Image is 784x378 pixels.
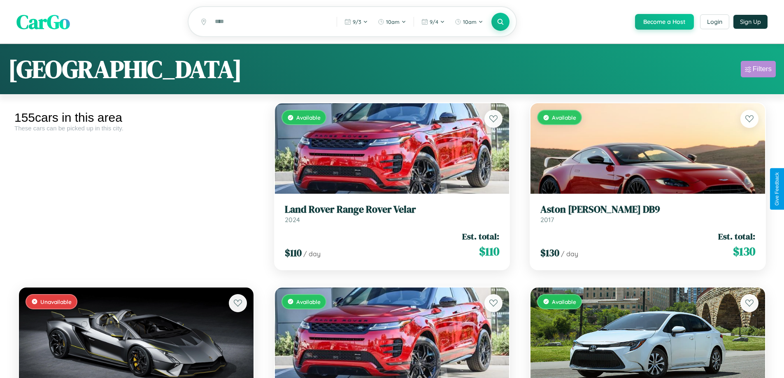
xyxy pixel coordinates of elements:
[561,250,578,258] span: / day
[353,19,361,25] span: 9 / 3
[285,216,300,224] span: 2024
[462,230,499,242] span: Est. total:
[753,65,772,73] div: Filters
[14,111,258,125] div: 155 cars in this area
[774,172,780,206] div: Give Feedback
[733,15,768,29] button: Sign Up
[463,19,477,25] span: 10am
[340,15,372,28] button: 9/3
[635,14,694,30] button: Become a Host
[733,243,755,260] span: $ 130
[285,204,500,216] h3: Land Rover Range Rover Velar
[540,204,755,216] h3: Aston [PERSON_NAME] DB9
[303,250,321,258] span: / day
[479,243,499,260] span: $ 110
[386,19,400,25] span: 10am
[540,204,755,224] a: Aston [PERSON_NAME] DB92017
[285,204,500,224] a: Land Rover Range Rover Velar2024
[296,298,321,305] span: Available
[16,8,70,35] span: CarGo
[552,114,576,121] span: Available
[296,114,321,121] span: Available
[14,125,258,132] div: These cars can be picked up in this city.
[417,15,449,28] button: 9/4
[285,246,302,260] span: $ 110
[430,19,438,25] span: 9 / 4
[700,14,729,29] button: Login
[374,15,410,28] button: 10am
[540,216,554,224] span: 2017
[451,15,487,28] button: 10am
[552,298,576,305] span: Available
[8,52,242,86] h1: [GEOGRAPHIC_DATA]
[540,246,559,260] span: $ 130
[40,298,72,305] span: Unavailable
[741,61,776,77] button: Filters
[718,230,755,242] span: Est. total:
